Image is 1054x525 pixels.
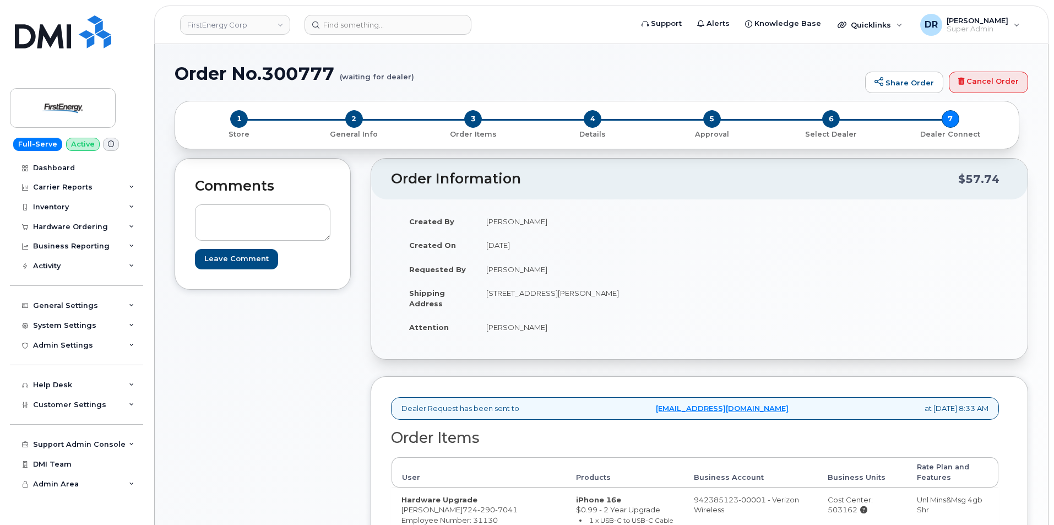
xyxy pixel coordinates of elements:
[409,241,456,250] strong: Created On
[566,457,684,488] th: Products
[409,217,454,226] strong: Created By
[401,495,477,504] strong: Hardware Upgrade
[949,72,1028,94] a: Cancel Order
[392,457,566,488] th: User
[652,128,772,139] a: 5 Approval
[865,72,943,94] a: Share Order
[195,178,330,194] h2: Comments
[476,281,691,315] td: [STREET_ADDRESS][PERSON_NAME]
[537,129,648,139] p: Details
[299,129,410,139] p: General Info
[476,315,691,339] td: [PERSON_NAME]
[188,129,290,139] p: Store
[175,64,860,83] h1: Order No.300777
[818,457,907,488] th: Business Units
[476,257,691,282] td: [PERSON_NAME]
[656,129,767,139] p: Approval
[401,516,498,524] span: Employee Number: 31130
[295,128,414,139] a: 2 General Info
[184,128,295,139] a: 1 Store
[195,249,278,269] input: Leave Comment
[414,128,533,139] a: 3 Order Items
[464,110,482,128] span: 3
[958,169,999,190] div: $57.74
[391,171,958,187] h2: Order Information
[776,129,887,139] p: Select Dealer
[772,128,891,139] a: 6 Select Dealer
[828,495,897,515] div: Cost Center: 503162
[907,457,998,488] th: Rate Plan and Features
[476,233,691,257] td: [DATE]
[656,403,789,414] a: [EMAIL_ADDRESS][DOMAIN_NAME]
[703,110,721,128] span: 5
[822,110,840,128] span: 6
[495,505,518,514] span: 7041
[409,289,445,308] strong: Shipping Address
[418,129,529,139] p: Order Items
[584,110,601,128] span: 4
[391,397,999,420] div: Dealer Request has been sent to at [DATE] 8:33 AM
[391,430,999,446] h2: Order Items
[533,128,653,139] a: 4 Details
[340,64,414,81] small: (waiting for dealer)
[476,209,691,234] td: [PERSON_NAME]
[463,505,518,514] span: 724
[345,110,363,128] span: 2
[576,495,621,504] strong: iPhone 16e
[230,110,248,128] span: 1
[477,505,495,514] span: 290
[409,265,466,274] strong: Requested By
[409,323,449,332] strong: Attention
[684,457,818,488] th: Business Account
